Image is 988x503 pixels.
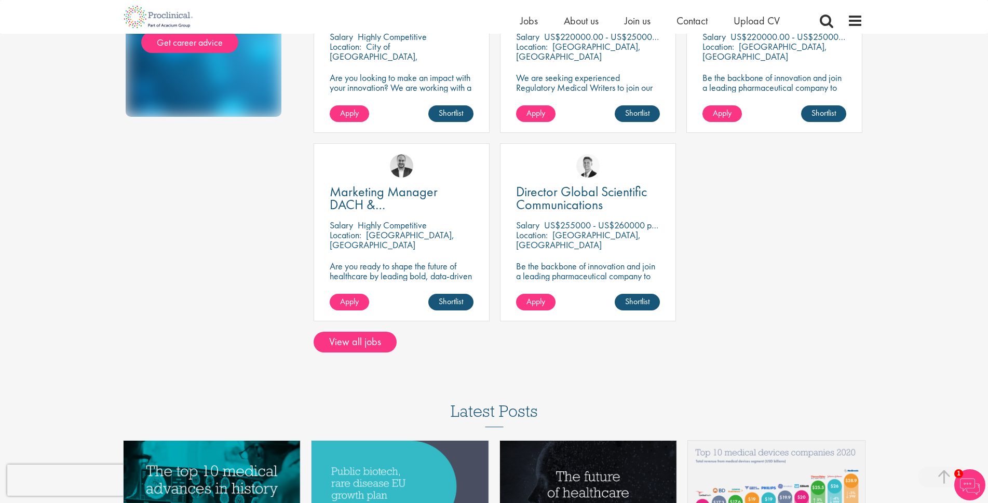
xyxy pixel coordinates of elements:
[564,14,599,28] a: About us
[526,107,545,118] span: Apply
[330,294,369,310] a: Apply
[516,40,548,52] span: Location:
[314,332,397,352] a: View all jobs
[734,14,780,28] a: Upload CV
[330,40,361,52] span: Location:
[340,296,359,307] span: Apply
[516,261,660,310] p: Be the backbone of innovation and join a leading pharmaceutical company to help keep life-changin...
[340,107,359,118] span: Apply
[544,31,813,43] p: US$220000.00 - US$250000.00 per annum + Highly Competitive Salary
[516,185,660,211] a: Director Global Scientific Communications
[516,229,641,251] p: [GEOGRAPHIC_DATA], [GEOGRAPHIC_DATA]
[330,229,454,251] p: [GEOGRAPHIC_DATA], [GEOGRAPHIC_DATA]
[7,465,140,496] iframe: reCAPTCHA
[330,40,418,72] p: City of [GEOGRAPHIC_DATA], [GEOGRAPHIC_DATA]
[516,73,660,112] p: We are seeking experienced Regulatory Medical Writers to join our client, a dynamic and growing b...
[428,105,473,122] a: Shortlist
[358,31,427,43] p: Highly Competitive
[330,185,473,211] a: Marketing Manager DACH & [GEOGRAPHIC_DATA]
[625,14,651,28] a: Join us
[330,105,369,122] a: Apply
[330,219,353,231] span: Salary
[451,402,538,427] h3: Latest Posts
[330,261,473,301] p: Are you ready to shape the future of healthcare by leading bold, data-driven marketing strategies...
[954,469,963,478] span: 1
[330,73,473,122] p: Are you looking to make an impact with your innovation? We are working with a well-established ph...
[330,183,455,226] span: Marketing Manager DACH & [GEOGRAPHIC_DATA]
[954,469,985,500] img: Chatbot
[516,229,548,241] span: Location:
[516,183,647,213] span: Director Global Scientific Communications
[516,294,556,310] a: Apply
[702,40,827,62] p: [GEOGRAPHIC_DATA], [GEOGRAPHIC_DATA]
[526,296,545,307] span: Apply
[676,14,708,28] a: Contact
[702,31,726,43] span: Salary
[141,32,238,53] a: Get career advice
[330,229,361,241] span: Location:
[516,219,539,231] span: Salary
[428,294,473,310] a: Shortlist
[516,105,556,122] a: Apply
[730,31,896,43] p: US$220000.00 - US$250000.00 per annum
[702,73,846,112] p: Be the backbone of innovation and join a leading pharmaceutical company to help keep life-changin...
[615,294,660,310] a: Shortlist
[702,105,742,122] a: Apply
[702,40,734,52] span: Location:
[516,40,641,62] p: [GEOGRAPHIC_DATA], [GEOGRAPHIC_DATA]
[390,154,413,178] img: Aitor Melia
[615,105,660,122] a: Shortlist
[358,219,427,231] p: Highly Competitive
[544,219,684,231] p: US$255000 - US$260000 per annum
[576,154,600,178] img: George Watson
[801,105,846,122] a: Shortlist
[520,14,538,28] a: Jobs
[713,107,732,118] span: Apply
[330,31,353,43] span: Salary
[516,31,539,43] span: Salary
